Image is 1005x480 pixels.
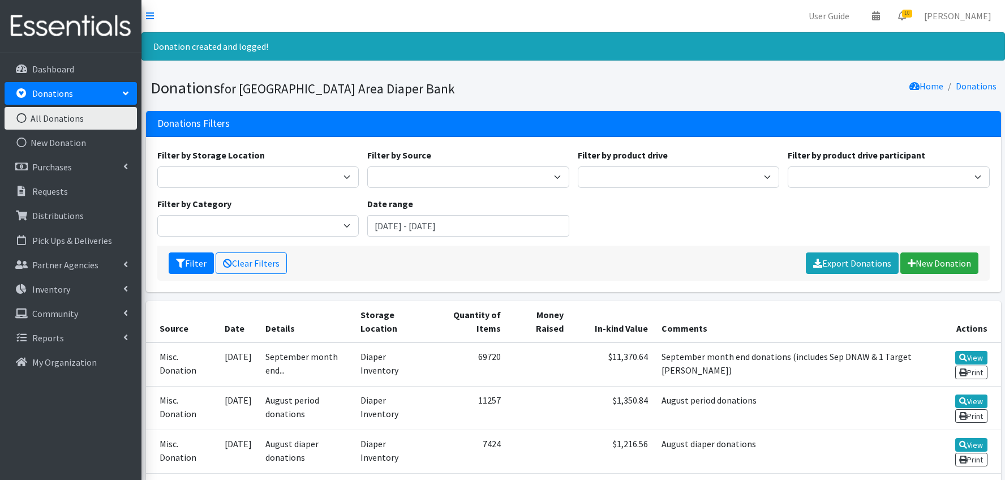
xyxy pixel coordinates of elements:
[655,386,924,430] td: August period donations
[354,301,431,342] th: Storage Location
[146,342,218,387] td: Misc. Donation
[5,107,137,130] a: All Donations
[259,301,354,342] th: Details
[955,453,987,466] a: Print
[955,409,987,423] a: Print
[32,332,64,344] p: Reports
[218,301,259,342] th: Date
[354,386,431,430] td: Diaper Inventory
[909,80,943,92] a: Home
[218,386,259,430] td: [DATE]
[32,88,73,99] p: Donations
[32,259,98,271] p: Partner Agencies
[655,430,924,474] td: August diaper donations
[259,430,354,474] td: August diaper donations
[5,156,137,178] a: Purchases
[157,118,230,130] h3: Donations Filters
[5,7,137,45] img: HumanEssentials
[806,252,899,274] a: Export Donations
[508,301,570,342] th: Money Raised
[5,254,137,276] a: Partner Agencies
[788,148,925,162] label: Filter by product drive participant
[431,430,508,474] td: 7424
[32,210,84,221] p: Distributions
[5,351,137,374] a: My Organization
[5,302,137,325] a: Community
[956,80,997,92] a: Donations
[578,148,668,162] label: Filter by product drive
[157,148,265,162] label: Filter by Storage Location
[32,186,68,197] p: Requests
[259,386,354,430] td: August period donations
[655,301,924,342] th: Comments
[431,342,508,387] td: 69720
[354,430,431,474] td: Diaper Inventory
[570,301,655,342] th: In-kind Value
[955,395,987,408] a: View
[570,430,655,474] td: $1,216.56
[655,342,924,387] td: September month end donations (includes Sep DNAW & 1 Target [PERSON_NAME])
[32,161,72,173] p: Purchases
[955,438,987,452] a: View
[889,5,915,27] a: 10
[146,301,218,342] th: Source
[32,235,112,246] p: Pick Ups & Deliveries
[141,32,1005,61] div: Donation created and logged!
[32,308,78,319] p: Community
[151,78,569,98] h1: Donations
[367,215,569,237] input: January 1, 2011 - December 31, 2011
[570,342,655,387] td: $11,370.64
[924,301,1000,342] th: Actions
[32,63,74,75] p: Dashboard
[902,10,912,18] span: 10
[218,342,259,387] td: [DATE]
[5,229,137,252] a: Pick Ups & Deliveries
[5,82,137,105] a: Donations
[259,342,354,387] td: September month end...
[146,430,218,474] td: Misc. Donation
[955,351,987,365] a: View
[354,342,431,387] td: Diaper Inventory
[5,278,137,301] a: Inventory
[169,252,214,274] button: Filter
[367,148,431,162] label: Filter by Source
[570,386,655,430] td: $1,350.84
[955,366,987,379] a: Print
[431,386,508,430] td: 11257
[32,284,70,295] p: Inventory
[800,5,858,27] a: User Guide
[900,252,978,274] a: New Donation
[5,327,137,349] a: Reports
[5,204,137,227] a: Distributions
[157,197,231,211] label: Filter by Category
[915,5,1000,27] a: [PERSON_NAME]
[146,386,218,430] td: Misc. Donation
[220,80,455,97] small: for [GEOGRAPHIC_DATA] Area Diaper Bank
[5,131,137,154] a: New Donation
[218,430,259,474] td: [DATE]
[5,180,137,203] a: Requests
[367,197,413,211] label: Date range
[431,301,508,342] th: Quantity of Items
[5,58,137,80] a: Dashboard
[32,357,97,368] p: My Organization
[216,252,287,274] a: Clear Filters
